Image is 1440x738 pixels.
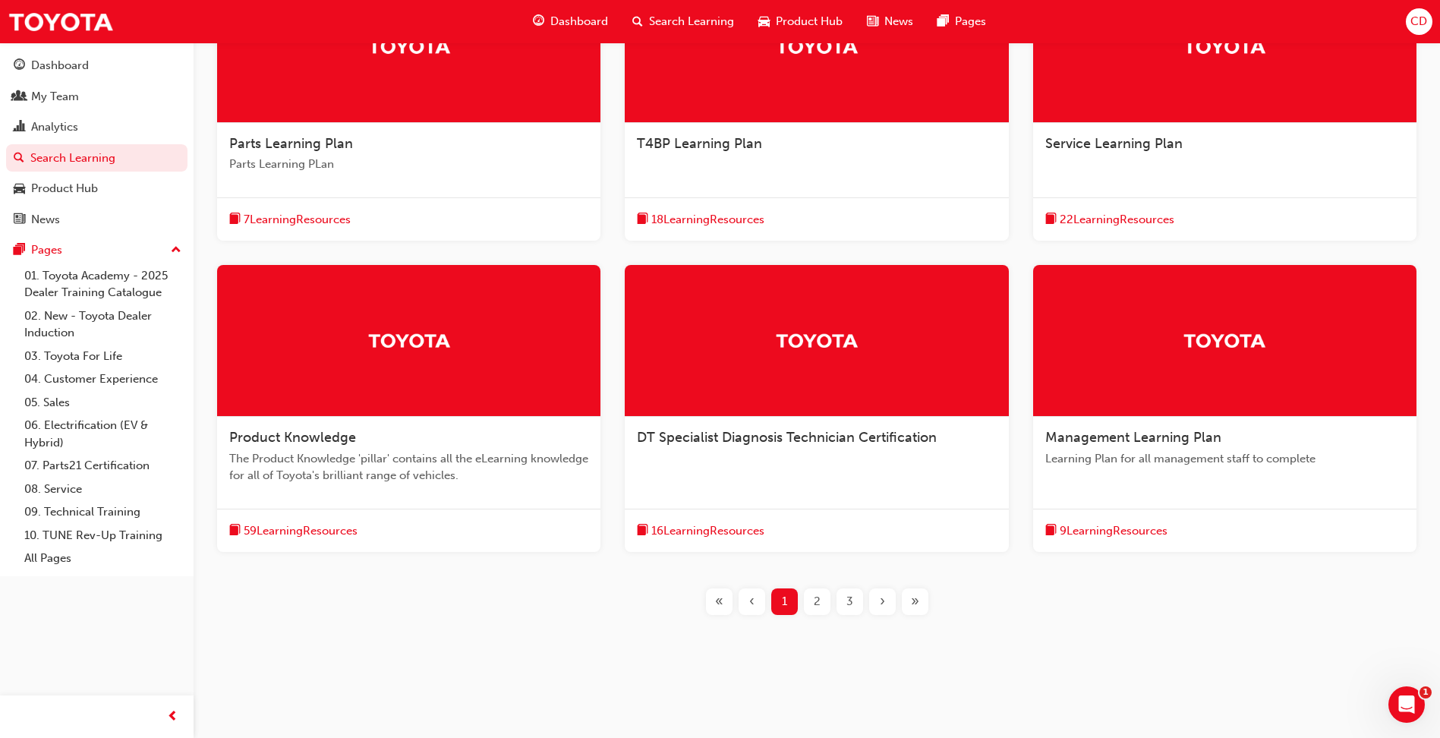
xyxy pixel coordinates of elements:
button: book-icon22LearningResources [1045,210,1174,229]
img: Trak [1183,327,1266,354]
img: Trak [8,5,114,39]
span: › [880,593,885,610]
span: 22 Learning Resources [1060,211,1174,229]
span: « [715,593,723,610]
span: » [911,593,919,610]
span: Product Hub [776,13,843,30]
button: DashboardMy TeamAnalyticsSearch LearningProduct HubNews [6,49,187,236]
button: book-icon16LearningResources [637,522,764,541]
div: Pages [31,241,62,259]
img: Trak [775,327,859,354]
span: 9 Learning Resources [1060,522,1167,540]
span: up-icon [171,241,181,260]
span: The Product Knowledge 'pillar' contains all the eLearning knowledge for all of Toyota's brilliant... [229,450,588,484]
span: ‹ [749,593,755,610]
span: 18 Learning Resources [651,211,764,229]
button: Page 3 [833,588,866,615]
a: 06. Electrification (EV & Hybrid) [18,414,187,454]
button: CD [1406,8,1432,35]
span: guage-icon [14,59,25,73]
a: Product Hub [6,175,187,203]
span: 16 Learning Resources [651,522,764,540]
a: car-iconProduct Hub [746,6,855,37]
span: guage-icon [533,12,544,31]
span: 59 Learning Resources [244,522,358,540]
span: 7 Learning Resources [244,211,351,229]
div: Dashboard [31,57,89,74]
span: Learning Plan for all management staff to complete [1045,450,1404,468]
button: book-icon7LearningResources [229,210,351,229]
span: Parts Learning Plan [229,135,353,152]
a: pages-iconPages [925,6,998,37]
span: Product Knowledge [229,429,356,446]
span: search-icon [632,12,643,31]
span: people-icon [14,90,25,104]
a: Dashboard [6,52,187,80]
span: news-icon [867,12,878,31]
img: Trak [367,327,451,354]
span: Dashboard [550,13,608,30]
a: TrakDT Specialist Diagnosis Technician Certificationbook-icon16LearningResources [625,265,1008,552]
span: search-icon [14,152,24,166]
iframe: Intercom live chat [1388,686,1425,723]
span: News [884,13,913,30]
a: 02. New - Toyota Dealer Induction [18,304,187,345]
span: pages-icon [937,12,949,31]
button: Previous page [736,588,768,615]
span: 2 [814,593,821,610]
button: Pages [6,236,187,264]
a: 04. Customer Experience [18,367,187,391]
span: book-icon [229,522,241,541]
a: 07. Parts21 Certification [18,454,187,478]
button: Page 1 [768,588,801,615]
button: First page [703,588,736,615]
a: 01. Toyota Academy - 2025 Dealer Training Catalogue [18,264,187,304]
span: pages-icon [14,244,25,257]
span: 1 [782,593,787,610]
img: Trak [775,33,859,59]
span: book-icon [1045,522,1057,541]
a: 10. TUNE Rev-Up Training [18,524,187,547]
span: Parts Learning PLan [229,156,588,173]
a: news-iconNews [855,6,925,37]
a: 09. Technical Training [18,500,187,524]
a: TrakProduct KnowledgeThe Product Knowledge 'pillar' contains all the eLearning knowledge for all ... [217,265,600,552]
a: My Team [6,83,187,111]
a: 05. Sales [18,391,187,415]
button: book-icon59LearningResources [229,522,358,541]
span: chart-icon [14,121,25,134]
span: T4BP Learning Plan [637,135,762,152]
span: book-icon [229,210,241,229]
span: book-icon [1045,210,1057,229]
span: book-icon [637,522,648,541]
a: 03. Toyota For Life [18,345,187,368]
img: Trak [1183,33,1266,59]
img: Trak [367,33,451,59]
button: Page 2 [801,588,833,615]
span: DT Specialist Diagnosis Technician Certification [637,429,937,446]
div: My Team [31,88,79,106]
span: CD [1410,13,1427,30]
div: Analytics [31,118,78,136]
span: book-icon [637,210,648,229]
a: 08. Service [18,478,187,501]
span: 3 [846,593,853,610]
button: Next page [866,588,899,615]
span: news-icon [14,213,25,227]
a: All Pages [18,547,187,570]
button: book-icon18LearningResources [637,210,764,229]
a: guage-iconDashboard [521,6,620,37]
span: prev-icon [167,708,178,727]
span: car-icon [14,182,25,196]
a: News [6,206,187,234]
a: TrakManagement Learning PlanLearning Plan for all management staff to completebook-icon9LearningR... [1033,265,1416,552]
span: Management Learning Plan [1045,429,1221,446]
span: Pages [955,13,986,30]
a: Search Learning [6,144,187,172]
div: News [31,211,60,229]
button: Last page [899,588,931,615]
div: Product Hub [31,180,98,197]
a: search-iconSearch Learning [620,6,746,37]
span: car-icon [758,12,770,31]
